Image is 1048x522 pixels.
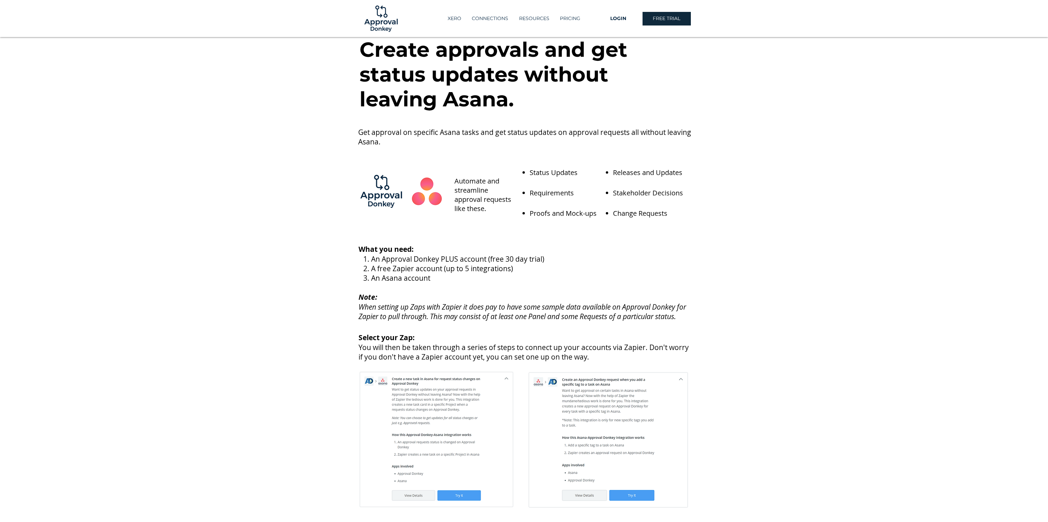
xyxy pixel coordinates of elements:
a: LOGIN [594,12,643,25]
a: CONNECTIONS [466,13,514,24]
span: Get approval on specific Asana tasks and get status updates on approval requests all without leav... [358,127,691,146]
span: Automate and streamline approval requests like these. [454,176,511,213]
span: LOGIN [610,15,626,22]
span: An Approval Donkey PLUS account (free 30 day trial) [371,254,544,264]
img: Logo-01.png [363,0,399,37]
p: CONNECTIONS [468,13,512,24]
nav: Site [434,13,594,24]
p: XERO [444,13,465,24]
span: Proofs and Mock-ups [530,209,597,218]
span: You will then be taken through a series of steps to connect up your accounts via Zapier. Don't wo... [359,343,689,362]
div: RESOURCES [514,13,554,24]
img: Asana Trigger Zap.PNG [359,371,514,508]
span: Status Updates [530,168,578,177]
span: A free Zapier account (up to 5 integrations) [371,264,513,273]
a: FREE TRIAL [643,12,691,25]
span: An Asana account [371,273,430,283]
span: Select your Zap: [359,333,415,343]
span: Note: [359,292,377,302]
img: Logo-01.png [358,170,404,213]
span: Create approvals and get status updates without leaving Asana. [360,37,627,111]
span: Change Requests [613,209,667,218]
span: FREE TRIAL [653,15,680,22]
a: PRICING [554,13,586,24]
p: RESOURCES [516,13,553,24]
img: Asana Action Zap.PNG [528,371,689,508]
img: Asana Logo.png [406,171,447,212]
span: Requirements [530,188,574,197]
p: PRICING [556,13,584,24]
span: What you need: [359,244,414,254]
span: Stakeholder Decisions [613,188,683,197]
span: When setting up Zaps with Zapier it does pay to have some sample data available on Approval Donke... [359,302,686,321]
span: Releases and Updates [613,168,682,177]
a: XERO [442,13,466,24]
